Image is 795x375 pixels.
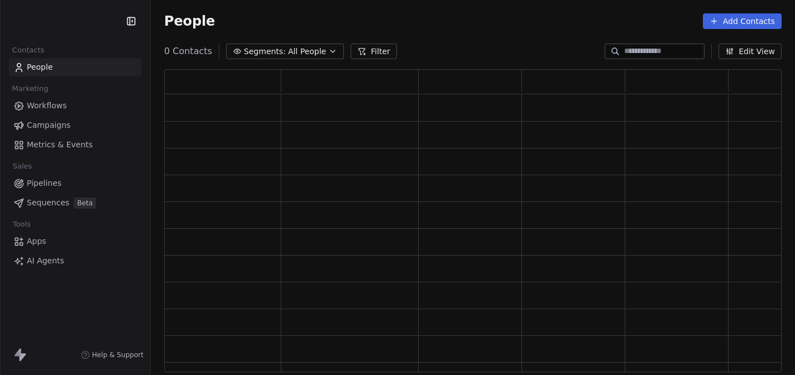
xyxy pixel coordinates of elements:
[27,177,61,189] span: Pipelines
[92,350,143,359] span: Help & Support
[9,97,141,115] a: Workflows
[27,100,67,112] span: Workflows
[27,255,64,267] span: AI Agents
[27,235,46,247] span: Apps
[8,158,37,175] span: Sales
[9,194,141,212] a: SequencesBeta
[9,116,141,134] a: Campaigns
[164,13,215,30] span: People
[8,216,35,233] span: Tools
[9,136,141,154] a: Metrics & Events
[27,139,93,151] span: Metrics & Events
[27,61,53,73] span: People
[9,174,141,193] a: Pipelines
[9,232,141,251] a: Apps
[27,197,69,209] span: Sequences
[288,46,326,57] span: All People
[9,252,141,270] a: AI Agents
[27,119,70,131] span: Campaigns
[7,80,53,97] span: Marketing
[7,42,49,59] span: Contacts
[74,198,96,209] span: Beta
[9,58,141,76] a: People
[164,45,212,58] span: 0 Contacts
[81,350,143,359] a: Help & Support
[351,44,397,59] button: Filter
[244,46,286,57] span: Segments:
[703,13,782,29] button: Add Contacts
[719,44,782,59] button: Edit View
